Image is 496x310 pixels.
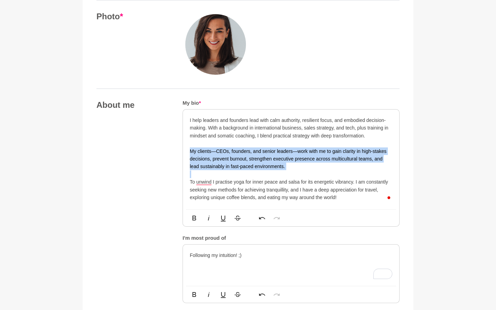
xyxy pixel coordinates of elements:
button: Strikethrough (⌘S) [231,211,244,225]
button: Redo (⌘⇧Z) [270,288,283,301]
button: Strikethrough (⌘S) [231,288,244,301]
h4: About me [96,100,169,110]
button: Underline (⌘U) [217,288,230,301]
button: Undo (⌘Z) [256,211,269,225]
p: I help leaders and founders lead with calm authority, resilient focus, and embodied decision-maki... [190,116,392,170]
button: Underline (⌘U) [217,211,230,225]
div: To enrich screen reader interactions, please activate Accessibility in Grammarly extension settings [183,245,399,286]
button: Bold (⌘B) [188,288,201,301]
button: Bold (⌘B) [188,211,201,225]
div: To enrich screen reader interactions, please activate Accessibility in Grammarly extension settings [183,110,399,209]
p: To unwind I practise yoga for inner peace and salsa for its energetic vibrancy. I am constantly s... [190,178,392,201]
h4: Photo [96,11,169,22]
button: Redo (⌘⇧Z) [270,211,283,225]
p: Following my intuition! ;) [190,251,392,259]
button: Italic (⌘I) [202,211,215,225]
button: Undo (⌘Z) [256,288,269,301]
h5: I'm most proud of [183,235,400,241]
h5: My bio [183,100,400,106]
